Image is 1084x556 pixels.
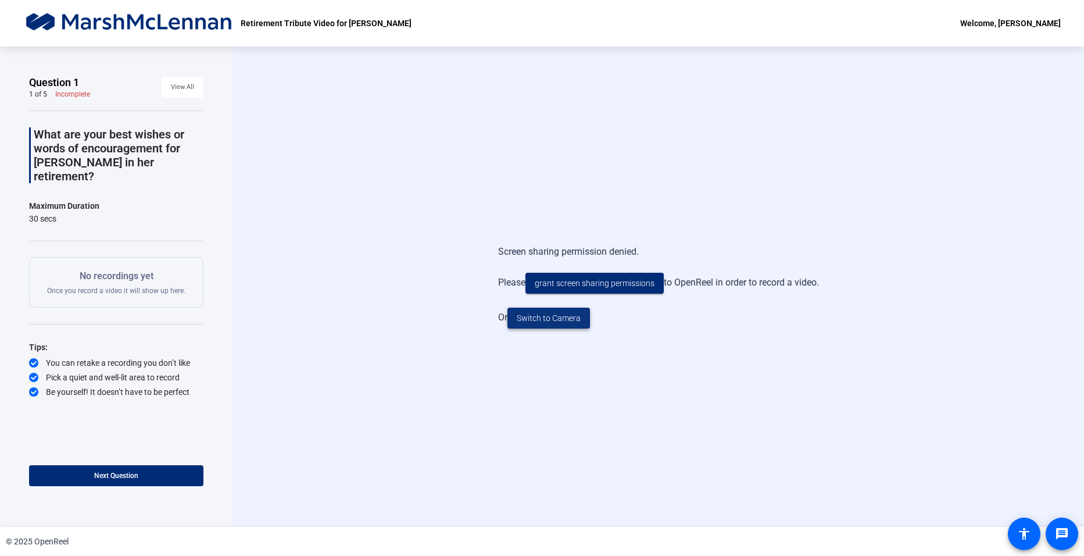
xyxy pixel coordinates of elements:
button: Switch to Camera [507,308,590,329]
p: No recordings yet [47,269,185,283]
p: What are your best wishes or words of encouragement for [PERSON_NAME] in her retirement? [34,127,203,183]
div: © 2025 OpenReel [6,536,69,548]
div: Welcome, [PERSON_NAME] [960,16,1061,30]
button: View All [162,77,203,98]
div: Pick a quiet and well-lit area to record [29,372,203,383]
div: 30 secs [29,213,99,224]
span: Switch to Camera [517,312,581,325]
div: Screen sharing permission denied. Please to OpenReel in order to record a video. Or [498,233,819,340]
div: Once you record a video it will show up here. [47,269,185,295]
div: Tips: [29,340,203,354]
button: grant screen sharing permissions [525,273,664,294]
div: Maximum Duration [29,199,99,213]
span: grant screen sharing permissions [535,277,654,290]
div: Incomplete [55,90,90,99]
span: View All [171,79,194,96]
span: Next Question [94,472,138,480]
span: Question 1 [29,76,79,90]
button: Next Question [29,465,203,486]
mat-icon: message [1055,527,1069,541]
div: Be yourself! It doesn’t have to be perfect [29,386,203,398]
div: You can retake a recording you don’t like [29,357,203,369]
img: OpenReel logo [23,12,235,35]
mat-icon: accessibility [1017,527,1031,541]
div: 1 of 5 [29,90,47,99]
p: Retirement Tribute Video for [PERSON_NAME] [241,16,412,30]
